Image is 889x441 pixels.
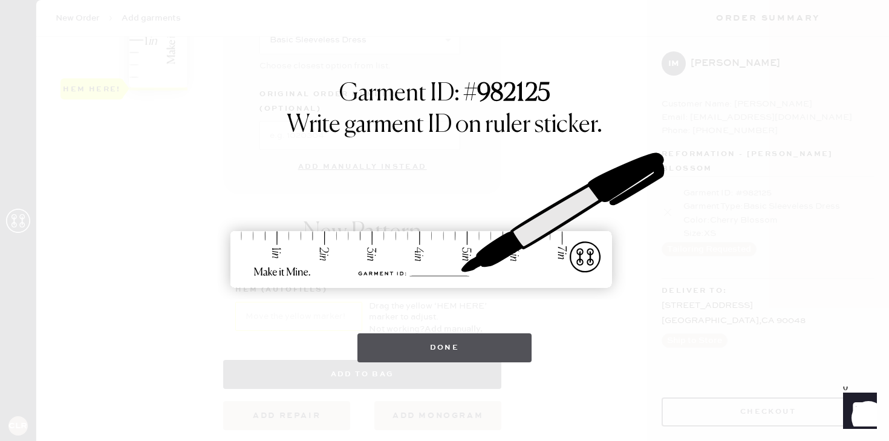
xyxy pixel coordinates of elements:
h1: Garment ID: # [339,79,550,111]
img: ruler-sticker-sharpie.svg [218,122,671,321]
button: Done [357,333,532,362]
strong: 982125 [477,82,550,106]
h1: Write garment ID on ruler sticker. [287,111,602,140]
iframe: Front Chat [832,387,884,439]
